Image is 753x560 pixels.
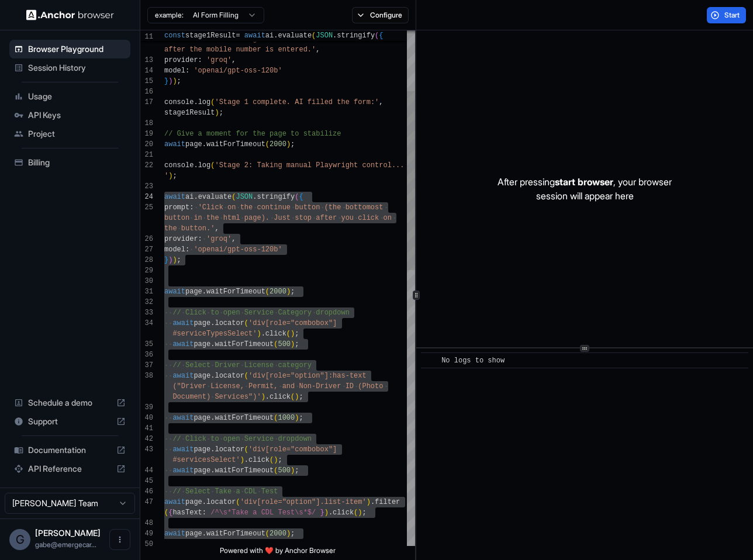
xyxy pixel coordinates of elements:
span: after the mobile number is entered.' [164,46,316,54]
span: #serviceTypesSelect' [172,330,257,338]
span: ( [232,193,236,201]
span: // Click to open Service Category dropdown [172,309,349,317]
span: ) [324,509,329,517]
span: { [379,32,383,40]
span: ) [291,330,295,338]
div: 23 [140,181,153,192]
span: button in the html page). Just stop after you clic [164,214,375,222]
span: stringify [257,193,295,201]
span: ( [210,161,215,170]
span: locator [215,319,244,327]
span: model [164,246,185,254]
div: 40 [140,413,153,423]
span: , [316,46,320,54]
div: 14 [140,65,153,76]
span: await [164,193,185,201]
div: 21 [140,150,153,160]
div: 41 [140,423,153,434]
span: /^\s*Take a CDL Test\s*$/ [210,509,316,517]
span: 500 [278,466,291,475]
span: 2000 [270,288,286,296]
span: ; [278,456,282,464]
span: page [194,319,210,327]
span: ( [210,98,215,106]
span: } [320,509,324,517]
span: . [210,340,215,348]
span: 'Stage 1 complete. AI filled the form:' [215,98,379,106]
span: . [265,393,270,401]
span: Start [724,11,741,20]
span: the button.' [164,224,215,233]
span: example: [155,11,184,20]
span: ( [274,414,278,422]
span: . [194,161,198,170]
div: 37 [140,360,153,371]
span: ai [185,193,194,201]
span: page [194,414,210,422]
span: page [185,498,202,506]
span: prompt [164,203,189,212]
div: 36 [140,350,153,360]
span: Schedule a demo [28,397,112,409]
span: . [202,288,206,296]
span: waitForTimeout [206,530,265,538]
span: . [329,509,333,517]
div: 25 [140,202,153,213]
div: 26 [140,234,153,244]
span: 'div[role="combobox"] [248,445,337,454]
button: Start [707,7,746,23]
span: provider [164,235,198,243]
span: ; [362,509,367,517]
span: No logs to show [441,357,505,365]
div: 31 [140,286,153,297]
span: ; [172,172,177,180]
span: . [210,414,215,422]
span: ( [270,456,274,464]
span: locator [215,372,244,380]
span: Document) Services")' [172,393,261,401]
span: 'Click on the continue button (the bottomost [198,203,384,212]
span: 'groq' [206,235,232,243]
span: ) [295,393,299,401]
span: click [265,330,286,338]
span: page [194,466,210,475]
span: await [172,319,194,327]
span: click [270,393,291,401]
div: 17 [140,97,153,108]
span: 500 [278,340,291,348]
span: Documentation [28,444,112,456]
img: Anchor Logo [26,9,114,20]
span: : [198,235,202,243]
div: 19 [140,129,153,139]
span: } [164,256,168,264]
div: Support [9,412,130,431]
span: page [185,288,202,296]
span: page [185,530,202,538]
p: After pressing , your browser session will appear here [498,175,672,203]
span: ) [291,340,295,348]
div: 20 [140,139,153,150]
span: . [202,498,206,506]
div: Documentation [9,441,130,459]
span: ) [240,456,244,464]
div: 27 [140,244,153,255]
span: log [198,98,211,106]
span: // Select Driver License category [172,361,312,369]
span: // Select Take a CDL Test [172,488,278,496]
span: 'div[role="option"]:has-text [248,372,367,380]
span: stringify [337,32,375,40]
span: waitForTimeout [215,340,274,348]
div: 49 [140,528,153,539]
span: // Click to open Service dropdown [172,435,312,443]
span: JSON [316,32,333,40]
span: Powered with ❤️ by Anchor Browser [220,546,336,560]
div: 43 [140,444,153,455]
span: ) [261,393,265,401]
span: ( [295,193,299,201]
div: 47 [140,497,153,507]
span: API Keys [28,109,126,121]
span: evaluate [278,32,312,40]
span: ; [219,109,223,117]
div: 39 [140,402,153,413]
span: , [379,98,383,106]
